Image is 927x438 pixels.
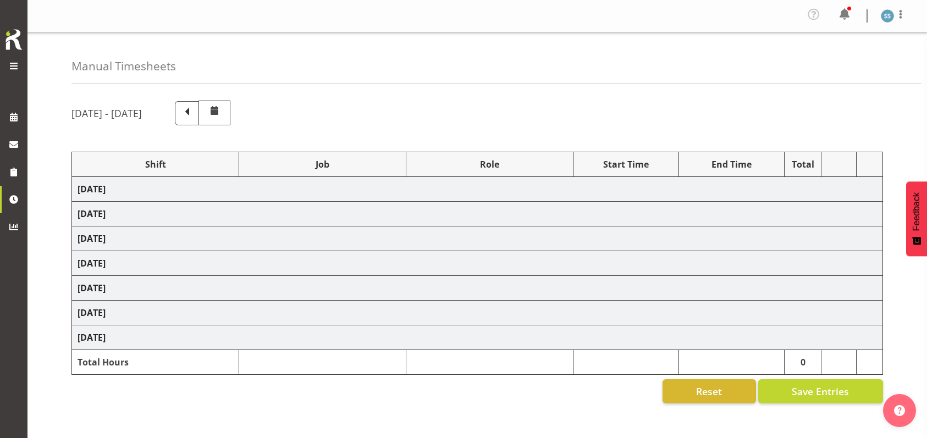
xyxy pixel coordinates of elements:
[72,202,883,226] td: [DATE]
[579,158,673,171] div: Start Time
[71,60,176,73] h4: Manual Timesheets
[245,158,400,171] div: Job
[3,27,25,52] img: Rosterit icon logo
[758,379,883,403] button: Save Entries
[906,181,927,256] button: Feedback - Show survey
[412,158,567,171] div: Role
[72,226,883,251] td: [DATE]
[790,158,815,171] div: Total
[72,276,883,301] td: [DATE]
[912,192,922,231] span: Feedback
[881,9,894,23] img: shane-shaw-williams1936.jpg
[685,158,779,171] div: End Time
[72,350,239,375] td: Total Hours
[696,384,722,398] span: Reset
[785,350,821,375] td: 0
[72,325,883,350] td: [DATE]
[78,158,233,171] div: Shift
[72,251,883,276] td: [DATE]
[792,384,849,398] span: Save Entries
[663,379,756,403] button: Reset
[71,107,142,119] h5: [DATE] - [DATE]
[72,301,883,325] td: [DATE]
[72,177,883,202] td: [DATE]
[894,405,905,416] img: help-xxl-2.png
